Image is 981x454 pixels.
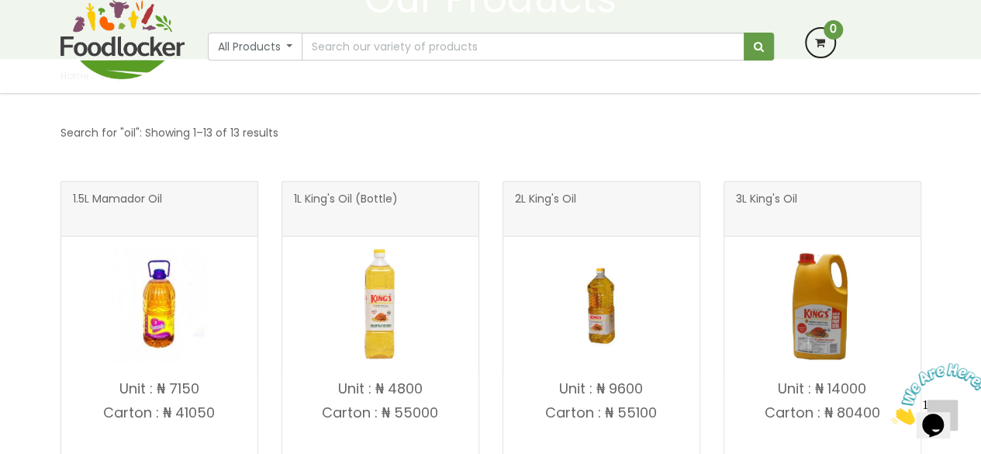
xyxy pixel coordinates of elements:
[724,381,921,397] p: Unit : ₦ 14000
[61,405,257,421] p: Carton : ₦ 41050
[503,405,699,421] p: Carton : ₦ 55100
[60,124,278,142] p: Search for "oil": Showing 1–13 of 13 results
[302,33,744,61] input: Search our variety of products
[61,381,257,397] p: Unit : ₦ 7150
[543,247,659,363] img: 2L King's Oil
[208,33,303,61] button: All Products
[885,357,981,431] iframe: chat widget
[322,247,438,363] img: 1L King's Oil (Bottle)
[6,6,12,19] span: 1
[724,405,921,421] p: Carton : ₦ 80400
[282,381,478,397] p: Unit : ₦ 4800
[73,193,162,224] span: 1.5L Mamador Oil
[515,193,576,224] span: 2L King's Oil
[101,247,217,363] img: 1.5L Mamador Oil
[824,20,843,40] span: 0
[736,193,797,224] span: 3L King's Oil
[503,381,699,397] p: Unit : ₦ 9600
[764,247,880,363] img: 3L King's Oil
[282,405,478,421] p: Carton : ₦ 55000
[6,6,102,68] img: Chat attention grabber
[294,193,398,224] span: 1L King's Oil (Bottle)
